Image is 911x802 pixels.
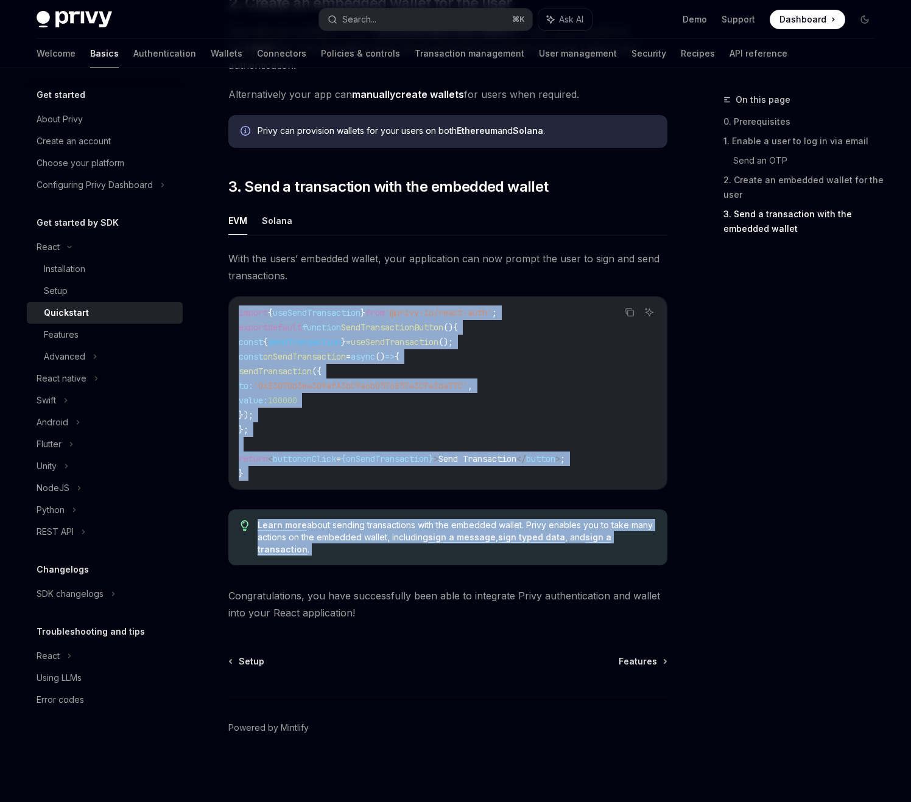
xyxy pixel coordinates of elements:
[241,520,249,531] svg: Tip
[228,206,247,235] button: EVM
[498,532,565,543] a: sign typed data
[723,112,884,131] a: 0. Prerequisites
[683,13,707,26] a: Demo
[228,86,667,103] span: Alternatively your app can for users when required.
[631,39,666,68] a: Security
[428,532,496,543] a: sign a message
[312,366,322,377] span: ({
[239,307,268,318] span: import
[351,351,375,362] span: async
[555,453,560,464] span: >
[336,453,341,464] span: =
[37,459,57,473] div: Unity
[375,351,385,362] span: ()
[385,307,492,318] span: '@privy-io/react-auth'
[239,380,253,391] span: to:
[302,322,341,333] span: function
[211,39,242,68] a: Wallets
[385,351,395,362] span: =>
[352,88,395,100] strong: manually
[268,336,341,347] span: sendTransaction
[622,304,638,320] button: Copy the contents from the code block
[258,125,655,138] div: Privy can provision wallets for your users on both and .
[228,250,667,284] span: With the users’ embedded wallet, your application can now prompt the user to sign and send transa...
[228,177,548,197] span: 3. Send a transaction with the embedded wallet
[346,351,351,362] span: =
[415,39,524,68] a: Transaction management
[319,9,532,30] button: Search...⌘K
[37,11,112,28] img: dark logo
[27,302,183,324] a: Quickstart
[27,324,183,346] a: Features
[37,503,65,517] div: Python
[619,655,666,668] a: Features
[321,39,400,68] a: Policies & controls
[723,170,884,204] a: 2. Create an embedded wallet for the user
[27,258,183,280] a: Installation
[641,304,657,320] button: Ask AI
[258,520,307,531] a: Learn more
[730,39,787,68] a: API reference
[37,481,69,495] div: NodeJS
[516,453,526,464] span: </
[736,92,790,107] span: On this page
[239,336,263,347] span: const
[37,437,62,452] div: Flutter
[228,587,667,621] span: Congratulations, you have successfully been able to integrate Privy authentication and wallet int...
[341,453,346,464] span: {
[253,380,468,391] span: '0xE3070d3e4309afA3bC9a6b057685743CF42da77C'
[27,108,183,130] a: About Privy
[230,655,264,668] a: Setup
[37,39,76,68] a: Welcome
[239,410,253,420] span: });
[37,415,68,430] div: Android
[779,13,826,26] span: Dashboard
[361,307,365,318] span: }
[37,112,83,127] div: About Privy
[855,10,874,29] button: Toggle dark mode
[37,562,89,577] h5: Changelogs
[241,126,253,138] svg: Info
[258,519,655,556] span: about sending transactions with the embedded wallet. Privy enables you to take many actions on th...
[526,453,555,464] span: button
[268,322,302,333] span: default
[44,284,68,298] div: Setup
[37,624,145,639] h5: Troubleshooting and tips
[770,10,845,29] a: Dashboard
[539,39,617,68] a: User management
[438,453,516,464] span: Send Transaction
[37,587,104,601] div: SDK changelogs
[37,88,85,102] h5: Get started
[429,453,434,464] span: }
[263,351,346,362] span: onSendTransaction
[453,322,458,333] span: {
[37,215,119,230] h5: Get started by SDK
[492,307,497,318] span: ;
[239,453,268,464] span: return
[239,424,248,435] span: };
[513,125,543,136] strong: Solana
[352,88,464,101] a: manuallycreate wallets
[346,453,429,464] span: onSendTransaction
[37,692,84,707] div: Error codes
[228,722,309,734] a: Powered by Mintlify
[434,453,438,464] span: >
[723,131,884,151] a: 1. Enable a user to log in via email
[560,453,565,464] span: ;
[723,204,884,239] a: 3. Send a transaction with the embedded wallet
[559,13,583,26] span: Ask AI
[341,322,443,333] span: SendTransactionButton
[733,151,884,170] a: Send an OTP
[239,351,263,362] span: const
[239,366,312,377] span: sendTransaction
[37,240,60,254] div: React
[681,39,715,68] a: Recipes
[268,453,273,464] span: <
[27,280,183,302] a: Setup
[44,262,85,276] div: Installation
[346,336,351,347] span: =
[37,649,60,663] div: React
[342,12,376,27] div: Search...
[37,393,56,408] div: Swift
[239,655,264,668] span: Setup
